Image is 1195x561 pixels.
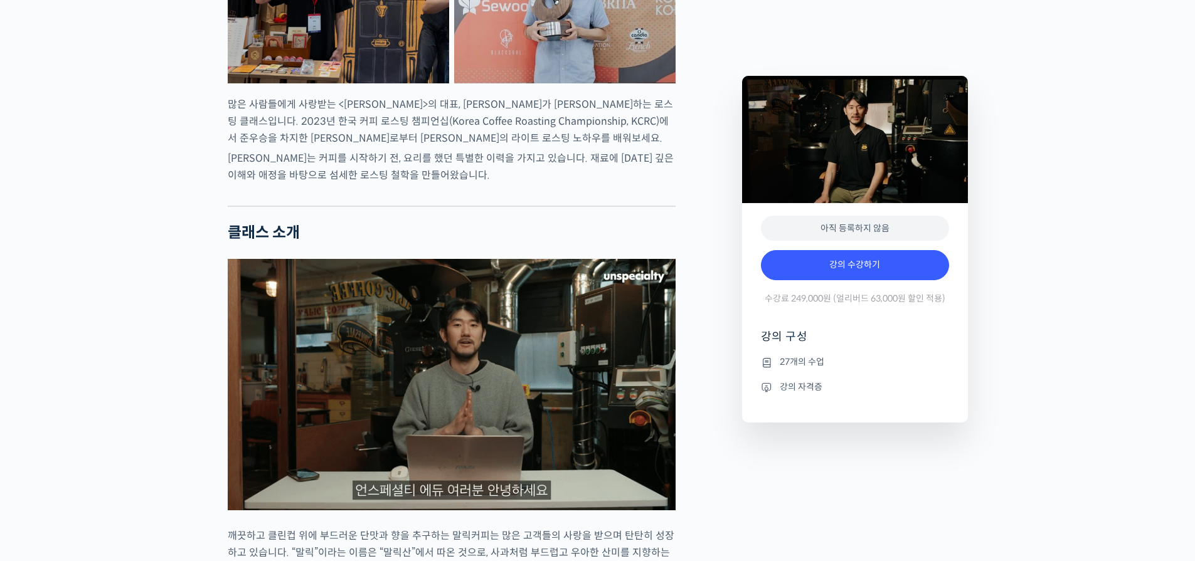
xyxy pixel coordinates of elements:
[228,150,676,184] p: [PERSON_NAME]는 커피를 시작하기 전, 요리를 했던 특별한 이력을 가지고 있습니다. 재료에 [DATE] 깊은 이해와 애정을 바탕으로 섬세한 로스팅 철학을 만들어왔습니다.
[761,250,949,280] a: 강의 수강하기
[228,96,676,147] p: 많은 사람들에게 사랑받는 <[PERSON_NAME]>의 대표, [PERSON_NAME]가 [PERSON_NAME]하는 로스팅 클래스입니다. 2023년 한국 커피 로스팅 챔피언...
[761,379,949,394] li: 강의 자격증
[761,355,949,370] li: 27개의 수업
[4,397,83,429] a: 홈
[40,416,47,426] span: 홈
[228,224,676,242] h2: 클래스 소개
[194,416,209,426] span: 설정
[761,216,949,241] div: 아직 등록하지 않음
[83,397,162,429] a: 대화
[115,417,130,427] span: 대화
[761,329,949,354] h4: 강의 구성
[765,293,945,305] span: 수강료 249,000원 (얼리버드 63,000원 할인 적용)
[162,397,241,429] a: 설정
